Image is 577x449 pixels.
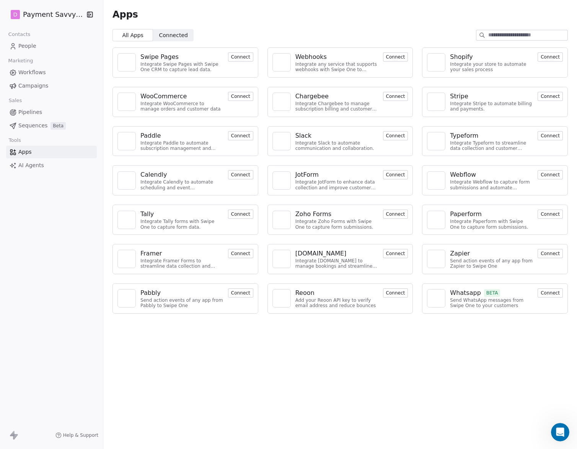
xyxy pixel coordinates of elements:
div: Integrate Chargebee to manage subscription billing and customer data. [295,101,378,112]
a: Connect [383,171,408,178]
div: Whatsapp [450,288,481,298]
img: NA [121,253,132,265]
div: Add your Reoon API key to verify email address and reduce bounces [295,298,378,309]
a: People [6,40,97,52]
span: D [13,11,18,18]
span: Tools [5,135,24,146]
div: Paperform [450,210,482,219]
button: go back [5,3,20,18]
div: Close [134,3,148,17]
img: NA [121,293,132,304]
button: Connect [538,249,563,258]
a: Connect [228,132,253,139]
a: Slack [295,131,378,140]
a: Workflows [6,66,97,79]
a: Shopify [450,52,533,62]
a: NA [427,53,445,72]
img: NA [121,214,132,226]
a: NA [272,93,291,111]
a: Reoon [295,288,378,298]
img: NA [276,96,287,107]
div: Calendly [140,170,167,179]
div: JotForm [295,170,319,179]
a: Pabbly [140,288,223,298]
a: NA [427,132,445,150]
img: NA [121,57,132,68]
div: Zoho Forms [295,210,331,219]
a: Paperform [450,210,533,219]
a: NA [427,289,445,307]
div: Integrate Stripe to automate billing and payments. [450,101,533,112]
button: Connect [538,288,563,298]
img: Profile image for Mrinal [22,4,34,16]
a: Connect [228,93,253,100]
div: Stripe [450,92,468,101]
span: People [18,42,36,50]
img: NA [276,57,287,68]
a: Connect [383,132,408,139]
button: Home [120,3,134,18]
div: Integrate Calendly to automate scheduling and event management. [140,179,223,190]
div: Integrate JotForm to enhance data collection and improve customer engagement. [295,179,378,190]
span: Connected [159,31,188,39]
div: Zapier [450,249,470,258]
img: NA [430,57,442,68]
button: Connect [383,131,408,140]
div: Slack [295,131,311,140]
a: [DOMAIN_NAME] [295,249,378,258]
a: WooCommerce [140,92,223,101]
a: SequencesBeta [6,119,97,132]
a: Framer [140,249,223,258]
img: NA [276,293,287,304]
a: Campaigns [6,80,97,92]
img: NA [430,253,442,265]
div: Integrate your store to automate your sales process [450,62,533,73]
a: NA [117,53,136,72]
a: Connect [538,289,563,296]
a: NA [427,250,445,268]
div: Pabbly [140,288,161,298]
div: Integrate Framer Forms to streamline data collection and customer engagement. [140,258,223,269]
a: WhatsappBETA [450,288,533,298]
span: Beta [51,122,66,130]
div: Integrate [DOMAIN_NAME] to manage bookings and streamline scheduling. [295,258,378,269]
img: NA [121,96,132,107]
img: NA [430,293,442,304]
a: Paddle [140,131,223,140]
a: Connect [538,250,563,257]
button: Connect [228,52,253,62]
div: Reoon [295,288,315,298]
span: Help & Support [63,432,98,438]
div: Webflow [450,170,476,179]
div: Integrate WooCommerce to manage orders and customer data [140,101,223,112]
button: Connect [228,288,253,298]
button: Connect [383,210,408,219]
a: Connect [228,171,253,178]
a: Apps [6,146,97,158]
a: AI Agents [6,159,97,172]
a: Webhooks [295,52,378,62]
span: Contacts [5,29,34,40]
a: JotForm [295,170,378,179]
button: Send a message… [131,247,143,260]
button: Connect [538,92,563,101]
a: Calendly [140,170,223,179]
span: Sales [5,95,25,106]
a: NA [427,171,445,190]
span: Workflows [18,68,46,76]
span: AI Agents [18,161,44,169]
a: NA [117,250,136,268]
a: Typeform [450,131,533,140]
span: BETA [484,289,500,297]
a: Connect [383,289,408,296]
a: NA [272,211,291,229]
div: Integrate Zoho Forms with Swipe One to capture form submissions. [295,219,378,230]
div: Integrate Paddle to automate subscription management and customer engagement. [140,140,223,151]
a: Connect [228,210,253,218]
button: Connect [383,288,408,298]
a: Zoho Forms [295,210,378,219]
img: NA [121,175,132,186]
div: Send action events of any app from Zapier to Swipe One [450,258,533,269]
div: WooCommerce [140,92,187,101]
a: NA [117,171,136,190]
